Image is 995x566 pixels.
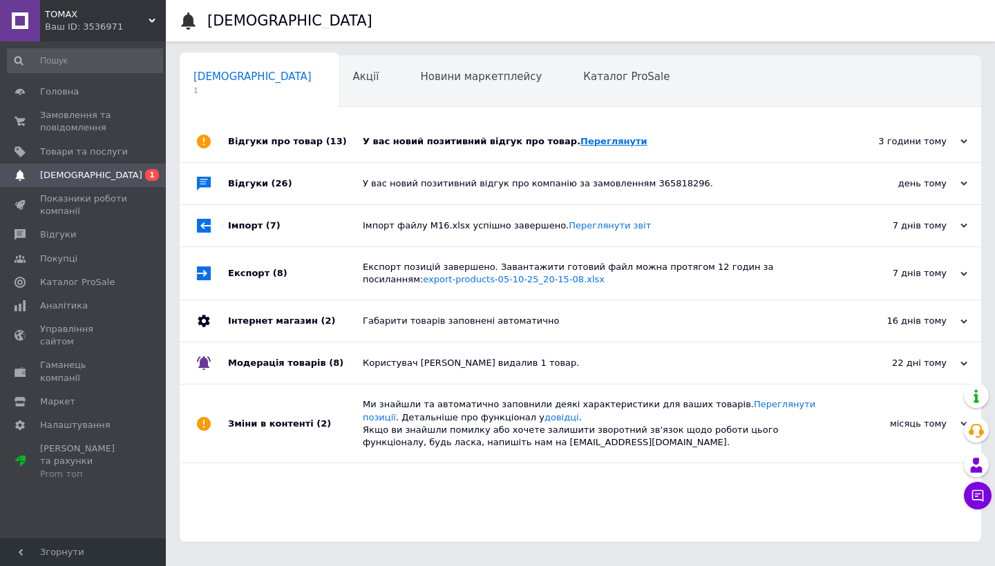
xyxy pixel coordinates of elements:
span: (2) [321,315,335,326]
div: Ми знайшли та автоматично заповнили деякі характеристики для ваших товарів. . Детальніше про функ... [363,398,829,449]
span: [DEMOGRAPHIC_DATA] [193,70,312,83]
span: Акції [353,70,379,83]
div: Користувач [PERSON_NAME] видалив 1 товар. [363,357,829,369]
div: місяць тому [829,418,967,430]
div: У вас новий позитивний відгук про компанію за замовленням 365818296. [363,177,829,190]
button: Чат з покупцем [964,482,992,509]
div: Імпорт файлу M16.xlsx успішно завершено. [363,219,829,232]
div: день тому [829,177,967,190]
span: Гаманець компанії [40,359,128,384]
span: Аналітика [40,300,88,312]
div: 22 дні тому [829,357,967,369]
span: (8) [329,358,343,368]
div: Відгуки про товар [228,121,363,162]
span: Новини маркетплейсу [420,70,542,83]
div: 7 днів тому [829,267,967,280]
div: 3 години тому [829,135,967,148]
span: (2) [316,418,331,429]
span: (26) [272,178,292,188]
div: 7 днів тому [829,219,967,232]
span: (13) [326,136,347,146]
span: (7) [266,220,281,231]
span: 1 [193,86,312,96]
div: Імпорт [228,205,363,246]
span: Налаштування [40,419,111,431]
span: [PERSON_NAME] та рахунки [40,442,128,480]
span: [DEMOGRAPHIC_DATA] [40,169,142,182]
span: Головна [40,86,79,98]
div: Ваш ID: 3536971 [45,21,166,33]
input: Пошук [7,48,163,73]
span: Маркет [40,396,75,408]
div: Габарити товарів заповнені автоматично [363,315,829,327]
a: Переглянути позиції [363,399,815,422]
div: Експорт [228,247,363,300]
h1: [DEMOGRAPHIC_DATA] [207,12,372,29]
span: Показники роботи компанії [40,193,128,217]
span: Товари та послуги [40,146,128,158]
a: Переглянути звіт [569,220,651,231]
span: 1 [145,169,159,181]
div: Зміни в контенті [228,384,363,462]
div: Відгуки [228,163,363,204]
a: Переглянути [580,136,647,146]
span: Замовлення та повідомлення [40,109,128,134]
span: Каталог ProSale [40,276,115,289]
span: Відгуки [40,228,76,241]
span: Управління сайтом [40,323,128,348]
div: Експорт позицій завершено. Завантажити готовий файл можна протягом 12 годин за посиланням: [363,261,829,286]
div: Інтернет магазин [228,300,363,342]
div: У вас новий позитивний відгук про товар. [363,135,829,148]
a: довідці [544,412,579,422]
span: Покупці [40,253,77,265]
span: Каталог ProSale [583,70,670,83]
div: Модерація товарів [228,342,363,384]
div: 16 днів тому [829,315,967,327]
div: Prom топ [40,468,128,480]
span: TOMAX [45,8,149,21]
span: (8) [273,268,287,278]
a: export-products-05-10-25_20-15-08.xlsx [423,274,605,284]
